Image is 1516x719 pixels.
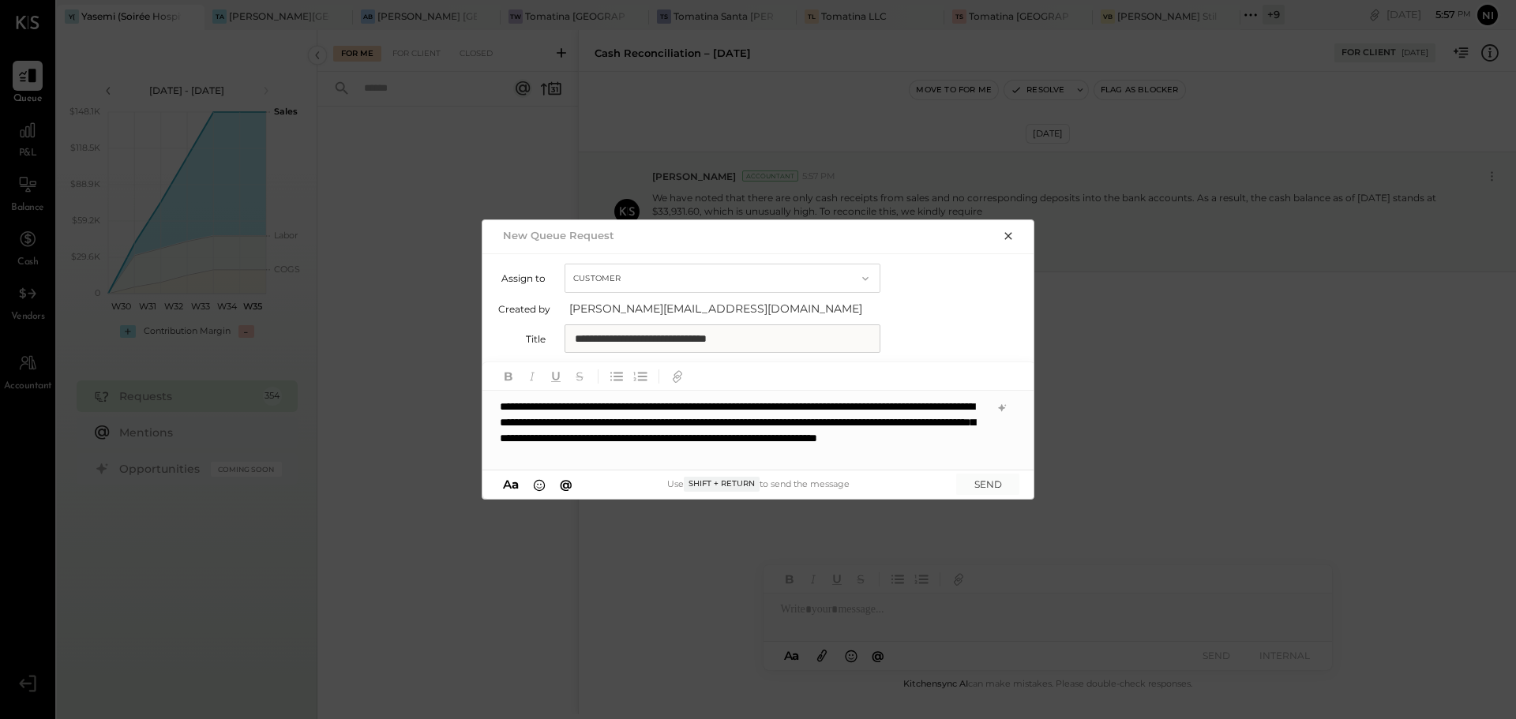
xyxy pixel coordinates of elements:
[667,365,688,386] button: Add URL
[555,476,577,493] button: @
[606,365,627,386] button: Unordered List
[569,365,590,386] button: Strikethrough
[560,477,572,492] span: @
[498,272,546,284] label: Assign to
[498,333,546,345] label: Title
[576,477,940,491] div: Use to send the message
[498,476,523,493] button: Aa
[498,303,550,315] label: Created by
[684,477,760,491] span: Shift + Return
[512,477,519,492] span: a
[498,365,519,386] button: Bold
[630,365,651,386] button: Ordered List
[503,229,614,242] h2: New Queue Request
[546,365,566,386] button: Underline
[565,264,880,293] button: Customer
[522,365,542,386] button: Italic
[956,474,1019,495] button: SEND
[569,301,885,316] span: [PERSON_NAME][EMAIL_ADDRESS][DOMAIN_NAME]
